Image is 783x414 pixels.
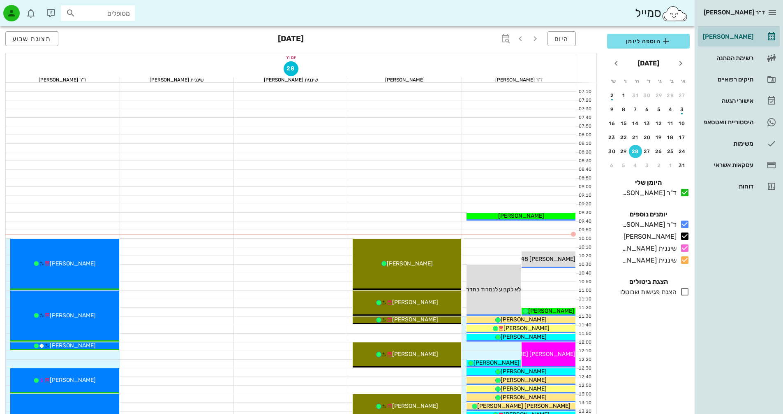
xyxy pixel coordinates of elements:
h4: הצגת ביטולים [607,277,690,287]
div: 12 [652,121,665,126]
div: 2 [652,163,665,168]
button: 3 [641,159,654,172]
div: 10:20 [576,253,593,260]
div: 09:40 [576,218,593,225]
button: תצוגת שבוע [5,31,58,46]
button: 11 [664,117,677,130]
span: [PERSON_NAME] [501,394,547,401]
div: היסטוריית וואטסאפ [701,119,753,126]
div: 08:30 [576,158,593,165]
div: 23 [605,135,619,140]
a: דוחות [698,177,780,196]
button: 26 [652,145,665,158]
div: 12:30 [576,365,593,372]
span: תצוגת שבוע [12,35,51,43]
button: 29 [617,145,631,158]
div: אישורי הגעה [701,98,753,104]
div: 11:10 [576,296,593,303]
div: 09:10 [576,192,593,199]
button: 29 [652,89,665,102]
div: יום ה׳ [6,53,576,61]
button: 4 [664,103,677,116]
div: 12:40 [576,374,593,381]
div: ד"ר [PERSON_NAME] [462,77,576,82]
button: 22 [617,131,631,144]
div: 17 [676,135,689,140]
div: 27 [641,149,654,154]
div: 1 [664,163,677,168]
div: 10:00 [576,235,593,242]
span: [PERSON_NAME] [392,351,438,358]
div: 20 [641,135,654,140]
div: [PERSON_NAME] [620,232,677,242]
button: חודש שעבר [673,56,688,71]
button: 5 [617,159,631,172]
div: 3 [641,163,654,168]
button: 10 [676,117,689,130]
span: [PERSON_NAME] [504,325,550,332]
div: 6 [641,107,654,112]
div: 13:00 [576,391,593,398]
div: 7 [629,107,642,112]
button: 28 [629,145,642,158]
div: 10:30 [576,261,593,268]
button: 27 [641,145,654,158]
button: 30 [641,89,654,102]
a: תיקים רפואיים [698,70,780,89]
div: 24 [676,149,689,154]
h4: יומנים נוספים [607,209,690,219]
div: 30 [641,93,654,98]
button: היום [547,31,576,46]
div: רשימת המתנה [701,55,753,61]
span: [PERSON_NAME] [392,316,438,323]
div: 6 [605,163,619,168]
button: 8 [617,103,631,116]
div: 28 [629,149,642,154]
span: [PERSON_NAME] [50,312,96,319]
span: [PERSON_NAME] [473,359,520,366]
div: 11:00 [576,287,593,294]
button: 6 [641,103,654,116]
div: 11:30 [576,313,593,320]
button: 31 [676,159,689,172]
div: 19 [652,135,665,140]
button: 12 [652,117,665,130]
button: 13 [641,117,654,130]
div: עסקאות אשראי [701,162,753,168]
span: [PERSON_NAME] [50,342,96,349]
span: [PERSON_NAME] [501,333,547,340]
div: 12:10 [576,348,593,355]
button: 5 [652,103,665,116]
div: 13:10 [576,400,593,407]
h4: היומן שלי [607,178,690,188]
div: 07:50 [576,123,593,130]
button: 19 [652,131,665,144]
div: 4 [629,163,642,168]
button: חודש הבא [609,56,624,71]
th: ג׳ [655,74,665,88]
div: 08:50 [576,175,593,182]
div: [PERSON_NAME] [701,33,753,40]
div: 31 [676,163,689,168]
div: 9 [605,107,619,112]
button: 31 [629,89,642,102]
span: היום [554,35,569,43]
div: 5 [617,163,631,168]
a: היסטוריית וואטסאפ [698,112,780,132]
span: [PERSON_NAME] [PERSON_NAME] [482,351,575,358]
a: [PERSON_NAME] [698,27,780,47]
th: ד׳ [643,74,654,88]
h3: [DATE] [278,31,304,48]
div: 29 [652,93,665,98]
span: [PERSON_NAME] [50,260,96,267]
th: א׳ [678,74,689,88]
div: 12:50 [576,382,593,389]
div: 22 [617,135,631,140]
img: SmileCloud logo [661,5,688,22]
button: הוספה ליומן [607,34,690,49]
div: ד"ר [PERSON_NAME] [6,77,120,82]
div: 5 [652,107,665,112]
div: 26 [652,149,665,154]
span: [PERSON_NAME] [501,385,547,392]
div: [PERSON_NAME] [348,77,462,82]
